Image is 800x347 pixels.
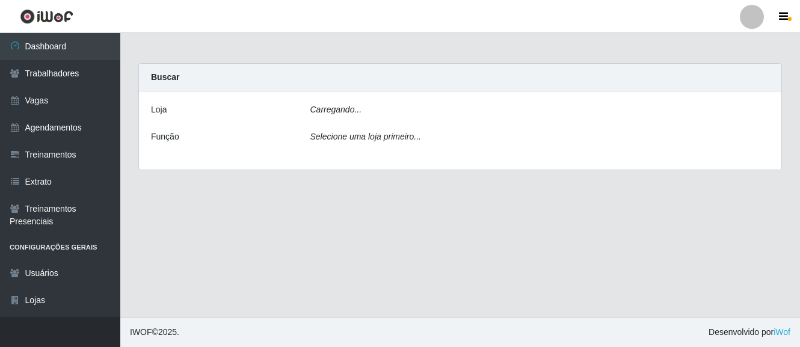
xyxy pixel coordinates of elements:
label: Função [151,131,179,143]
a: iWof [774,327,790,337]
i: Carregando... [310,105,362,114]
strong: Buscar [151,72,179,82]
label: Loja [151,103,167,116]
span: Desenvolvido por [709,326,790,339]
i: Selecione uma loja primeiro... [310,132,421,141]
span: © 2025 . [130,326,179,339]
img: CoreUI Logo [20,9,73,24]
span: IWOF [130,327,152,337]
